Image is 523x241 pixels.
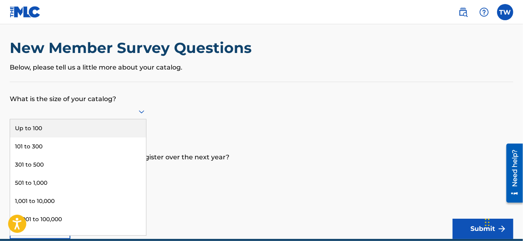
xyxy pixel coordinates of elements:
[497,4,513,20] div: User Menu
[453,219,513,239] button: Submit
[485,210,490,235] div: Drag
[483,202,523,241] iframe: Chat Widget
[10,156,146,174] div: 301 to 500
[10,137,146,156] div: 101 to 300
[500,140,523,205] iframe: Resource Center
[458,7,468,17] img: search
[479,7,489,17] img: help
[10,82,513,104] p: What is the size of your catalog?
[10,140,513,162] p: How many works are you expecting to register over the next year?
[10,39,256,57] h2: New Member Survey Questions
[10,192,146,210] div: 1,001 to 10,000
[10,63,513,72] p: Below, please tell us a little more about your catalog.
[10,119,146,137] div: Up to 100
[10,174,146,192] div: 501 to 1,000
[10,210,146,228] div: 10,001 to 100,000
[455,4,471,20] a: Public Search
[10,6,41,18] img: MLC Logo
[476,4,492,20] div: Help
